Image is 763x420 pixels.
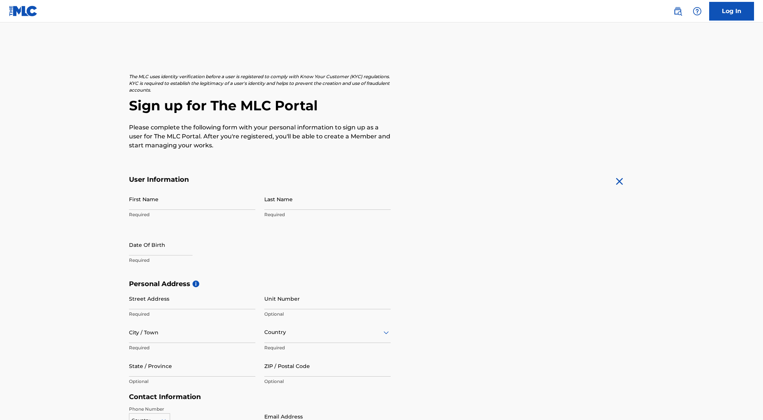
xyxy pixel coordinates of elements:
p: Optional [264,378,391,385]
div: Help [690,4,705,19]
iframe: Chat Widget [726,384,763,420]
p: The MLC uses identity verification before a user is registered to comply with Know Your Customer ... [129,73,391,93]
p: Required [129,344,255,351]
p: Required [264,211,391,218]
h5: User Information [129,175,391,184]
p: Optional [264,311,391,318]
h2: Sign up for The MLC Portal [129,97,634,114]
p: Required [129,257,255,264]
h5: Contact Information [129,393,391,401]
img: close [613,175,625,187]
a: Log In [709,2,754,21]
p: Optional [129,378,255,385]
a: Public Search [670,4,685,19]
img: MLC Logo [9,6,38,16]
p: Required [129,211,255,218]
img: search [673,7,682,16]
img: help [693,7,702,16]
p: Required [264,344,391,351]
h5: Personal Address [129,280,634,288]
p: Required [129,311,255,318]
p: Please complete the following form with your personal information to sign up as a user for The ML... [129,123,391,150]
span: i [193,280,199,287]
